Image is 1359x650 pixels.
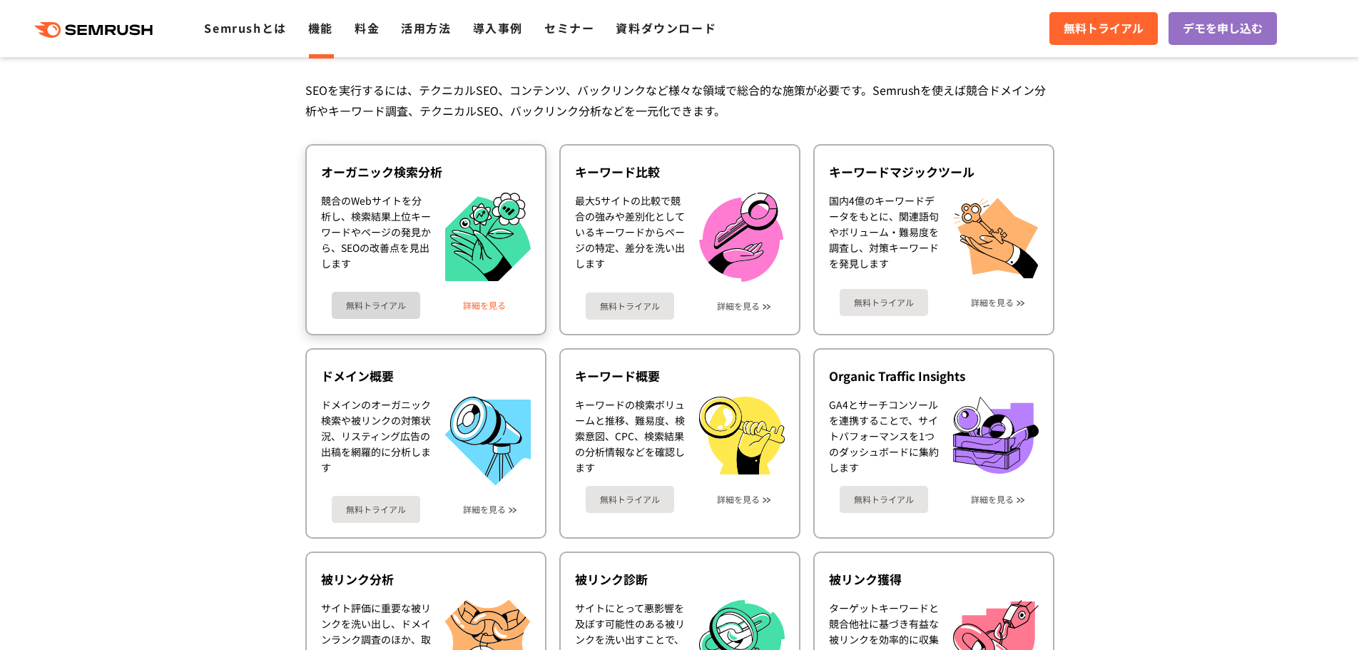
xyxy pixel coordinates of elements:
[1169,12,1277,45] a: デモを申し込む
[953,397,1039,474] img: Organic Traffic Insights
[575,193,685,282] div: 最大5サイトの比較で競合の強みや差別化としているキーワードからページの特定、差分を洗い出します
[332,292,420,319] a: 無料トライアル
[332,496,420,523] a: 無料トライアル
[355,19,380,36] a: 料金
[463,300,506,310] a: 詳細を見る
[829,367,1039,385] div: Organic Traffic Insights
[840,486,928,513] a: 無料トライアル
[829,571,1039,588] div: 被リンク獲得
[321,571,531,588] div: 被リンク分析
[575,571,785,588] div: 被リンク診断
[321,163,531,181] div: オーガニック検索分析
[463,504,506,514] a: 詳細を見る
[953,193,1039,278] img: キーワードマジックツール
[445,193,531,282] img: オーガニック検索分析
[544,19,594,36] a: セミナー
[699,193,783,282] img: キーワード比較
[829,397,939,475] div: GA4とサーチコンソールを連携することで、サイトパフォーマンスを1つのダッシュボードに集約します
[321,193,431,282] div: 競合のWebサイトを分析し、検索結果上位キーワードやページの発見から、SEOの改善点を見出します
[829,163,1039,181] div: キーワードマジックツール
[575,367,785,385] div: キーワード概要
[445,397,531,485] img: ドメイン概要
[829,193,939,278] div: 国内4億のキーワードデータをもとに、関連語句やボリューム・難易度を調査し、対策キーワードを発見します
[305,80,1054,121] div: SEOを実行するには、テクニカルSEO、コンテンツ、バックリンクなど様々な領域で総合的な施策が必要です。Semrushを使えば競合ドメイン分析やキーワード調査、テクニカルSEO、バックリンク分析...
[204,19,286,36] a: Semrushとは
[321,367,531,385] div: ドメイン概要
[473,19,523,36] a: 導入事例
[401,19,451,36] a: 活用方法
[575,163,785,181] div: キーワード比較
[971,494,1014,504] a: 詳細を見る
[575,397,685,475] div: キーワードの検索ボリュームと推移、難易度、検索意図、CPC、検索結果の分析情報などを確認します
[321,397,431,485] div: ドメインのオーガニック検索や被リンクの対策状況、リスティング広告の出稿を網羅的に分析します
[717,494,760,504] a: 詳細を見る
[699,397,785,474] img: キーワード概要
[971,298,1014,308] a: 詳細を見る
[840,289,928,316] a: 無料トライアル
[1064,19,1144,38] span: 無料トライアル
[1183,19,1263,38] span: デモを申し込む
[616,19,716,36] a: 資料ダウンロード
[308,19,333,36] a: 機能
[586,486,674,513] a: 無料トライアル
[717,301,760,311] a: 詳細を見る
[1049,12,1158,45] a: 無料トライアル
[586,293,674,320] a: 無料トライアル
